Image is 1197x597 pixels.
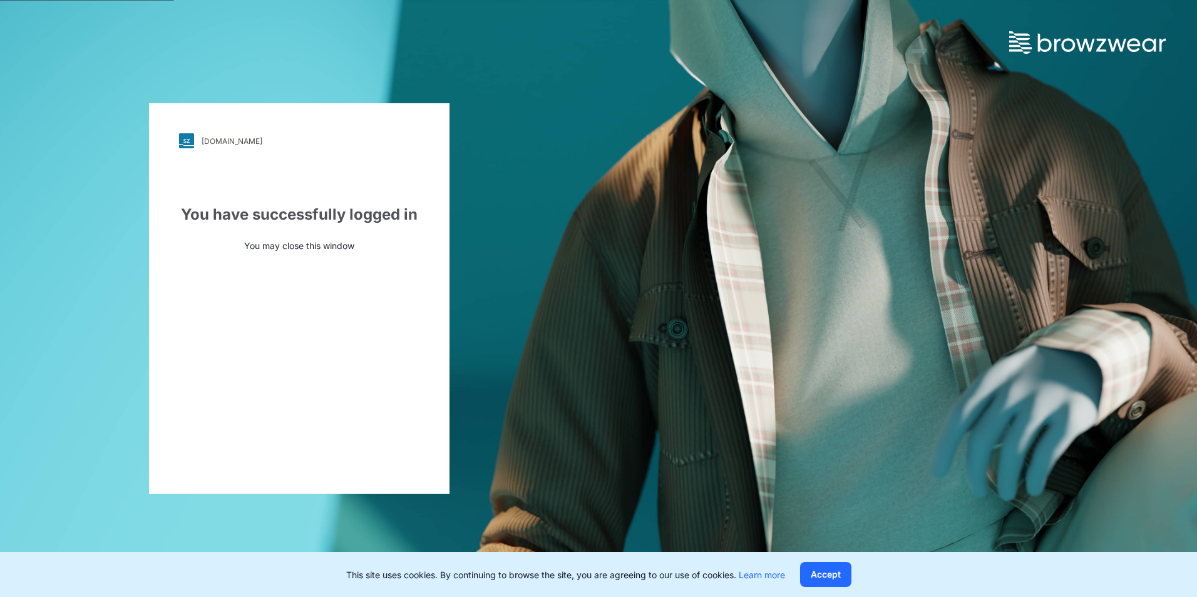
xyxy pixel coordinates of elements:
a: Learn more [739,569,785,580]
p: You may close this window [179,239,419,252]
div: You have successfully logged in [179,203,419,226]
a: [DOMAIN_NAME] [179,133,419,148]
img: svg+xml;base64,PHN2ZyB3aWR0aD0iMjgiIGhlaWdodD0iMjgiIHZpZXdCb3g9IjAgMCAyOCAyOCIgZmlsbD0ibm9uZSIgeG... [179,133,194,148]
img: browzwear-logo.73288ffb.svg [1009,31,1166,54]
p: This site uses cookies. By continuing to browse the site, you are agreeing to our use of cookies. [346,568,785,581]
div: [DOMAIN_NAME] [202,136,262,146]
button: Accept [800,562,851,587]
